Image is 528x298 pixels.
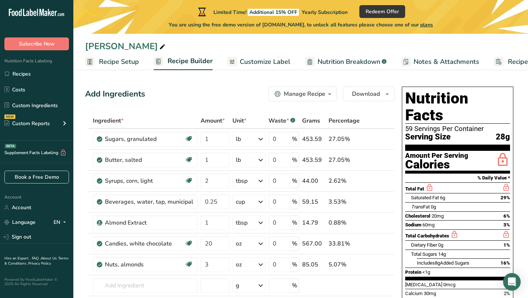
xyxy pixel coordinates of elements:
a: Terms & Conditions . [4,256,69,266]
span: Total Fat [405,186,424,192]
div: 59.15 [302,197,326,206]
span: 60mg [422,222,434,228]
a: Recipe Setup [85,54,139,70]
span: Customize Label [240,57,290,67]
span: 3% [503,222,510,228]
div: 453.59 [302,156,326,164]
div: 59 Servings Per Container [405,125,510,132]
a: Notes & Attachments [401,54,479,70]
span: plans [420,21,433,28]
span: 0g [438,242,443,248]
span: 8g [435,260,440,266]
div: Open Intercom Messenger [503,273,521,291]
span: Saturated Fat [411,195,439,200]
button: Manage Recipe [268,87,337,101]
a: About Us . [41,256,58,261]
span: Dietary Fiber [411,242,437,248]
span: Calcium [405,291,423,296]
span: Additional 15% OFF [248,9,299,16]
span: <1g [422,269,430,275]
div: lb [236,156,241,164]
span: 2% [504,291,510,296]
span: [MEDICAL_DATA] [405,282,442,287]
span: 1% [503,242,510,248]
span: Redeem Offer [366,8,399,15]
span: Total Carbohydrates [405,233,449,239]
a: Hire an Expert . [4,256,30,261]
span: Grams [302,116,320,125]
h1: Nutrition Facts [405,90,510,124]
span: Yearly Subscription [302,9,348,16]
div: 27.05% [329,156,360,164]
span: Sodium [405,222,421,228]
span: 6% [503,213,510,219]
span: Recipe Setup [99,57,139,67]
span: 29% [500,195,510,200]
span: Recipe Builder [168,56,213,66]
span: 30mg [424,291,436,296]
span: Protein [405,269,421,275]
a: Nutrition Breakdown [305,54,386,70]
div: 567.00 [302,239,326,248]
div: Waste [268,116,295,125]
button: Redeem Offer [359,5,405,18]
div: 5.07% [329,260,360,269]
div: 14.79 [302,218,326,227]
span: Total Sugars [411,251,437,257]
button: Download [343,87,395,101]
div: 33.81% [329,239,360,248]
div: 27.05% [329,135,360,143]
div: [PERSON_NAME] [85,40,167,53]
span: 0g [431,204,436,210]
div: Nuts, almonds [105,260,184,269]
div: 0.88% [329,218,360,227]
div: 453.59 [302,135,326,143]
button: Subscribe Now [4,37,69,50]
span: Cholesterol [405,213,430,219]
div: Calories [405,159,468,170]
a: Recipe Builder [154,53,213,70]
span: 6g [440,195,445,200]
a: Language [4,216,36,229]
div: Sugars, granulated [105,135,184,143]
span: Download [352,90,380,98]
span: Fat [411,204,430,210]
div: NEW [4,115,15,119]
a: Privacy Policy [28,261,51,266]
div: Almond Extract [105,218,193,227]
section: % Daily Value * [405,174,510,182]
div: tbsp [236,218,247,227]
div: Add Ingredients [85,88,145,100]
div: tbsp [236,177,247,185]
span: Includes Added Sugars [417,260,469,266]
span: 20mg [432,213,444,219]
div: Butter, salted [105,156,184,164]
span: 0mcg [443,282,455,287]
div: Manage Recipe [284,90,325,98]
span: Nutrition Breakdown [318,57,380,67]
span: Notes & Attachments [414,57,479,67]
div: 2.62% [329,177,360,185]
span: You are using the free demo version of [DOMAIN_NAME], to unlock all features please choose one of... [169,21,433,29]
a: Book a Free Demo [4,171,69,183]
div: 85.05 [302,260,326,269]
div: cup [236,197,245,206]
span: Amount [201,116,225,125]
div: 3.53% [329,197,360,206]
div: Syrups, corn, light [105,177,184,185]
div: Powered By FoodLabelMaker © 2025 All Rights Reserved [4,277,69,286]
a: FAQ . [32,256,41,261]
div: Custom Reports [4,120,50,127]
span: 28g [496,132,510,142]
div: oz [236,239,242,248]
span: Subscribe Now [19,40,55,48]
i: Trans [411,204,423,210]
div: Amount Per Serving [405,152,468,159]
span: 14g [438,251,446,257]
div: EN [54,218,69,227]
div: Beverages, water, tap, municipal [105,197,193,206]
span: Ingredient [93,116,124,125]
input: Add Ingredient [93,278,198,293]
span: Serving Size [405,132,451,142]
div: BETA [5,144,16,148]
